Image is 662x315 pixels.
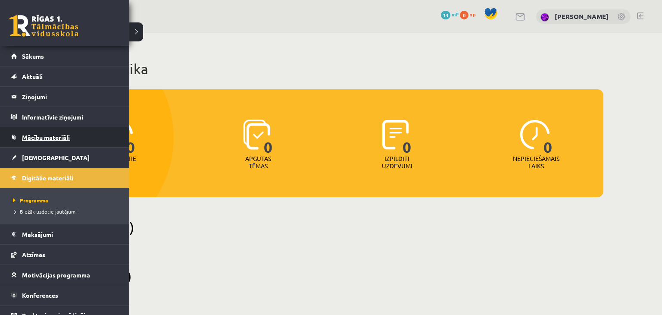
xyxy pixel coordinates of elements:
[382,120,409,150] img: icon-completed-tasks-ad58ae20a441b2904462921112bc710f1caf180af7a3daa7317a5a94f2d26646.svg
[380,155,414,170] p: Izpildīti uzdevumi
[11,107,119,127] a: Informatīvie ziņojumi
[11,127,119,147] a: Mācību materiāli
[9,15,78,37] a: Rīgas 1. Tālmācības vidusskola
[11,208,121,215] a: Biežāk uzdotie jautājumi
[11,208,77,215] span: Biežāk uzdotie jautājumi
[555,12,609,21] a: [PERSON_NAME]
[22,87,119,107] legend: Ziņojumi
[22,72,43,80] span: Aktuāli
[22,291,58,299] span: Konferences
[264,120,273,155] span: 0
[52,219,603,236] h2: Pieejamie (0)
[126,120,135,155] span: 0
[452,11,459,18] span: mP
[11,148,119,167] a: [DEMOGRAPHIC_DATA]
[441,11,450,19] span: 13
[11,197,48,204] span: Programma
[11,285,119,305] a: Konferences
[11,245,119,265] a: Atzīmes
[540,13,549,22] img: Marija Nicmane
[11,224,119,244] a: Maksājumi
[52,268,603,284] h2: Pabeigtie (0)
[22,251,45,258] span: Atzīmes
[52,60,603,78] h1: Mana statistika
[513,155,559,170] p: Nepieciešamais laiks
[22,52,44,60] span: Sākums
[460,11,480,18] a: 0 xp
[241,155,275,170] p: Apgūtās tēmas
[22,154,90,161] span: [DEMOGRAPHIC_DATA]
[243,120,270,150] img: icon-learned-topics-4a711ccc23c960034f471b6e78daf4a3bad4a20eaf4de84257b87e66633f6470.svg
[22,174,73,182] span: Digitālie materiāli
[11,168,119,188] a: Digitālie materiāli
[11,66,119,86] a: Aktuāli
[543,120,553,155] span: 0
[11,46,119,66] a: Sākums
[22,133,70,141] span: Mācību materiāli
[22,271,90,279] span: Motivācijas programma
[22,224,119,244] legend: Maksājumi
[520,120,550,150] img: icon-clock-7be60019b62300814b6bd22b8e044499b485619524d84068768e800edab66f18.svg
[441,11,459,18] a: 13 mP
[11,196,121,204] a: Programma
[11,87,119,107] a: Ziņojumi
[22,107,119,127] legend: Informatīvie ziņojumi
[470,11,475,18] span: xp
[403,120,412,155] span: 0
[460,11,468,19] span: 0
[11,265,119,285] a: Motivācijas programma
